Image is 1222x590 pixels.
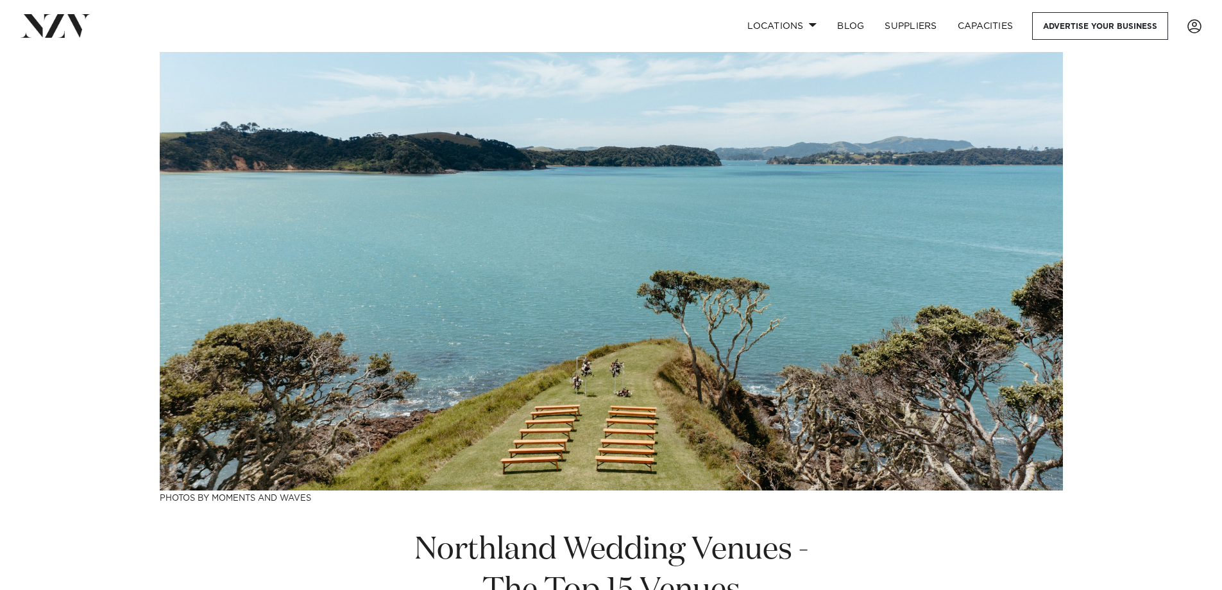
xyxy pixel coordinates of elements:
[827,12,874,40] a: BLOG
[1032,12,1168,40] a: Advertise your business
[737,12,827,40] a: Locations
[874,12,947,40] a: SUPPLIERS
[160,52,1063,490] img: Northland Wedding Venues - The Top 15 Venues
[21,14,90,37] img: nzv-logo.png
[947,12,1024,40] a: Capacities
[160,490,1063,504] h3: Photos by Moments and Waves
